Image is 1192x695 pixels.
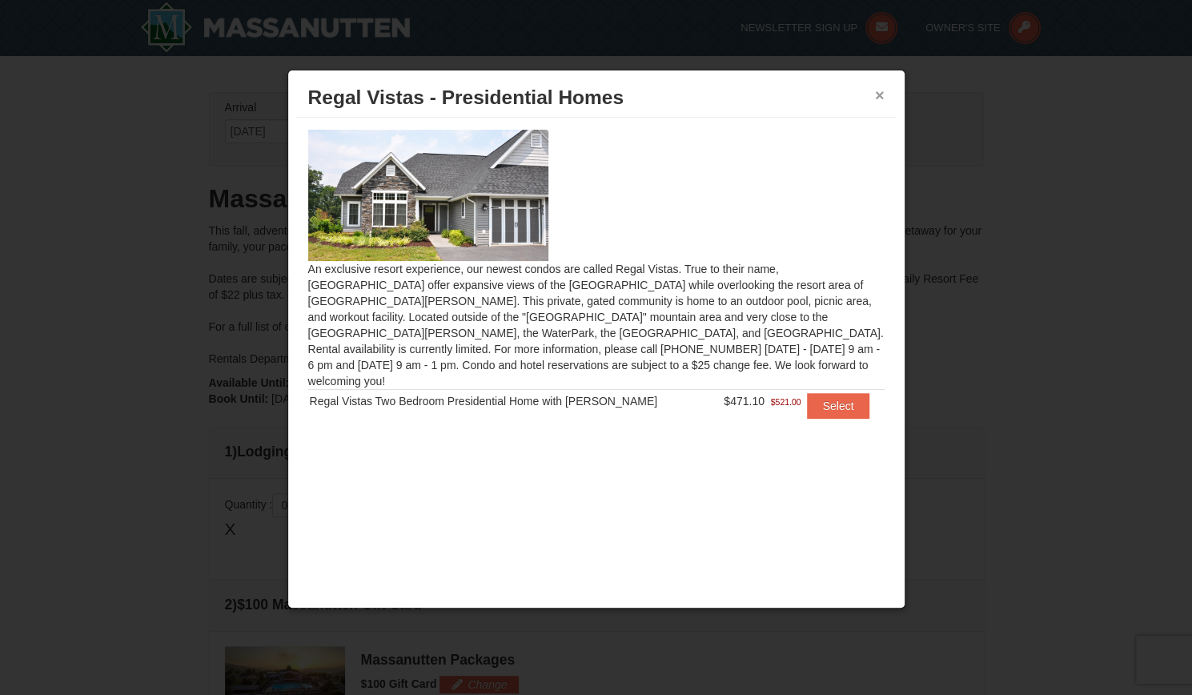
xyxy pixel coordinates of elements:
span: $471.10 [724,395,765,408]
div: An exclusive resort experience, our newest condos are called Regal Vistas. True to their name, [G... [296,118,897,451]
div: Regal Vistas Two Bedroom Presidential Home with [PERSON_NAME] [310,393,709,409]
img: 19218991-1-902409a9.jpg [308,130,548,261]
button: Select [807,393,870,419]
span: Regal Vistas - Presidential Homes [308,86,624,108]
button: × [875,87,885,103]
span: $521.00 [771,394,801,410]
